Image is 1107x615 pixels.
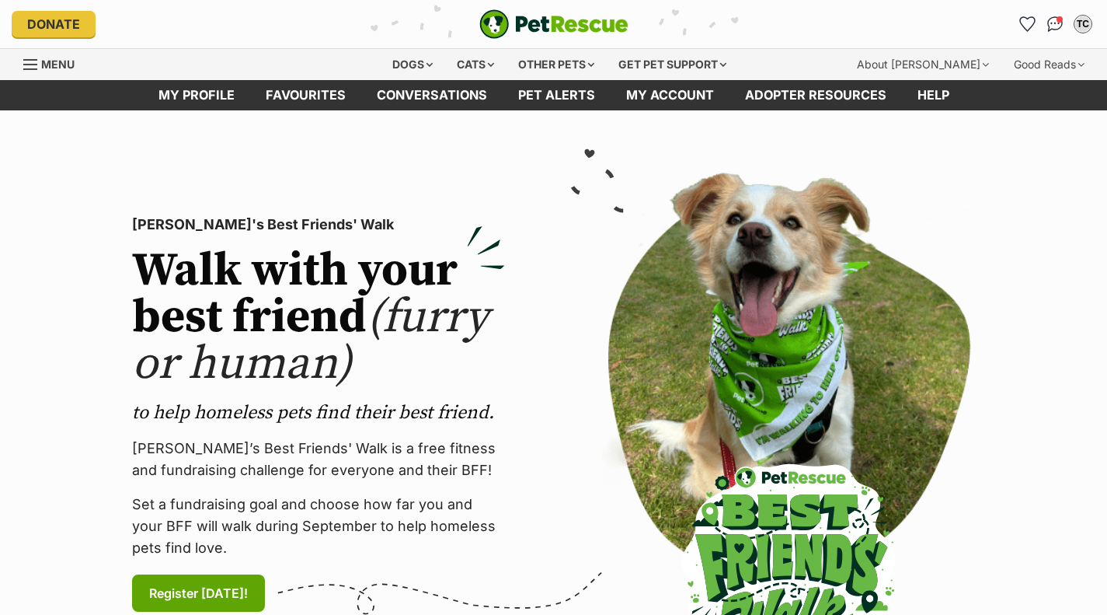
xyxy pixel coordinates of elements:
[611,80,729,110] a: My account
[149,584,248,603] span: Register [DATE]!
[846,49,1000,80] div: About [PERSON_NAME]
[12,11,96,37] a: Donate
[132,438,505,481] p: [PERSON_NAME]’s Best Friends' Walk is a free fitness and fundraising challenge for everyone and t...
[479,9,628,39] img: logo-e224e6f780fb5917bec1dbf3a21bbac754714ae5b6737aabdf751b685950b380.svg
[250,80,361,110] a: Favourites
[381,49,444,80] div: Dogs
[1015,12,1095,37] ul: Account quick links
[132,575,265,612] a: Register [DATE]!
[132,400,505,425] p: to help homeless pets find their best friend.
[132,214,505,236] p: [PERSON_NAME]'s Best Friends' Walk
[729,80,902,110] a: Adopter resources
[1003,49,1095,80] div: Good Reads
[902,80,965,110] a: Help
[1047,16,1063,32] img: chat-41dd97257d64d25036548639549fe6c8038ab92f7586957e7f3b1b290dea8141.svg
[1015,12,1039,37] a: Favourites
[23,49,85,77] a: Menu
[503,80,611,110] a: Pet alerts
[1043,12,1067,37] a: Conversations
[607,49,737,80] div: Get pet support
[1070,12,1095,37] button: My account
[132,248,505,388] h2: Walk with your best friend
[132,494,505,559] p: Set a fundraising goal and choose how far you and your BFF will walk during September to help hom...
[1075,16,1091,32] div: TC
[132,288,489,393] span: (furry or human)
[446,49,505,80] div: Cats
[143,80,250,110] a: My profile
[41,58,75,71] span: Menu
[507,49,605,80] div: Other pets
[361,80,503,110] a: conversations
[479,9,628,39] a: PetRescue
